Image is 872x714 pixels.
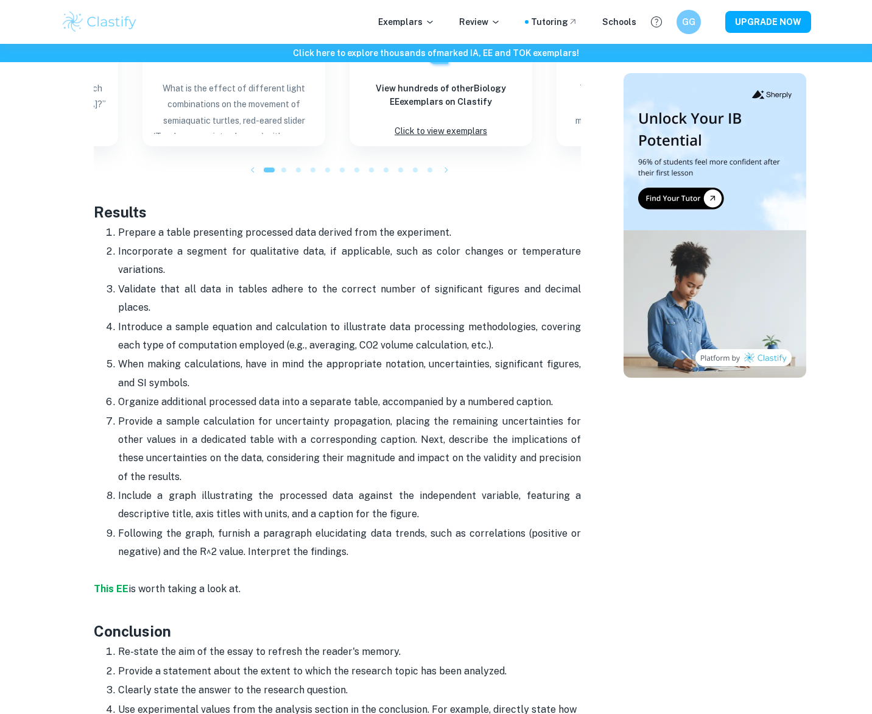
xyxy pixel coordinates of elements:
[94,179,581,223] h3: Results
[118,393,581,411] p: Organize additional processed data into a separate table, accompanied by a numbered caption.
[682,15,696,29] h6: GG
[118,224,581,242] p: Prepare a table presenting processed data derived from the experiment.
[602,15,636,29] a: Schools
[378,15,435,29] p: Exemplars
[725,11,811,33] button: UPGRADE NOW
[118,280,581,317] p: Validate that all data in tables adhere to the correct number of significant figures and decimal ...
[118,681,581,699] p: Clearly state the answer to the research question.
[142,24,325,146] a: Blog exemplar: What is the effect of different light coGrade received:AWhat is the effect of diff...
[118,242,581,280] p: Incorporate a segment for qualitative data, if applicable, such as color changes or temperature v...
[459,15,501,29] p: Review
[152,80,315,134] p: What is the effect of different light combinations on the movement of semiaquatic turtles, red-ea...
[118,355,581,392] p: When making calculations, have in mind the appropriate notation, uncertainties, significant figur...
[2,46,870,60] h6: Click here to explore thousands of marked IA, EE and TOK exemplars !
[94,583,128,595] a: This EE
[118,487,581,524] p: Include a graph illustrating the processed data against the independent variable, featuring a des...
[677,10,701,34] button: GG
[566,80,730,134] p: To what extent does high intensity interval training (HIIT) effect the maximum oxygen uptake (VO2...
[350,24,532,146] a: ExemplarsView hundreds of otherBiology EEexemplars on ClastifyClick to view exemplars
[118,318,581,355] p: Introduce a sample equation and calculation to illustrate data processing methodologies, covering...
[118,662,581,680] p: Provide a statement about the extent to which the research topic has been analyzed.
[624,73,806,378] img: Thumbnail
[94,562,581,599] p: is worth taking a look at.
[94,623,171,640] strong: Conclusion
[118,412,581,487] p: Provide a sample calculation for uncertainty propagation, placing the remaining uncertainties for...
[118,643,581,661] p: Re-state the aim of the essay to refresh the reader's memory.
[557,24,739,146] a: Blog exemplar: To what extent does high intensity inteTo what extent does high intensity interval...
[61,10,138,34] img: Clastify logo
[118,525,581,562] p: Following the graph, furnish a paragraph elucidating data trends, such as correlations (positive ...
[359,82,522,108] h6: View hundreds of other Biology EE exemplars on Clastify
[395,123,487,140] p: Click to view exemplars
[646,12,667,32] button: Help and Feedback
[531,15,578,29] a: Tutoring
